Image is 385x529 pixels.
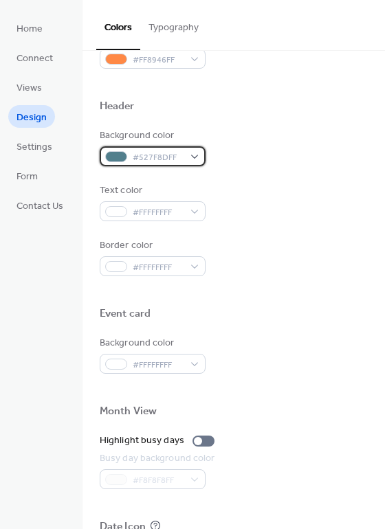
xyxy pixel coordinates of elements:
span: #FFFFFFFF [133,260,184,275]
span: Home [16,22,43,36]
span: Views [16,81,42,95]
a: Settings [8,135,60,157]
span: Settings [16,140,52,155]
a: Design [8,105,55,128]
a: Form [8,164,46,187]
a: Contact Us [8,194,71,216]
span: Contact Us [16,199,63,214]
div: Highlight busy days [100,434,184,448]
div: Header [100,100,135,114]
span: Form [16,170,38,184]
div: Background color [100,336,203,350]
div: Text color [100,183,203,198]
span: #527F8DFF [133,150,184,165]
div: Busy day background color [100,451,215,466]
span: #FF8946FF [133,53,184,67]
a: Home [8,16,51,39]
a: Views [8,76,50,98]
span: #FFFFFFFF [133,358,184,372]
a: Connect [8,46,61,69]
span: Design [16,111,47,125]
div: Background color [100,128,203,143]
div: Event card [100,307,151,322]
span: Connect [16,52,53,66]
div: Border color [100,238,203,253]
span: #FFFFFFFF [133,205,184,220]
div: Month View [100,405,157,419]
